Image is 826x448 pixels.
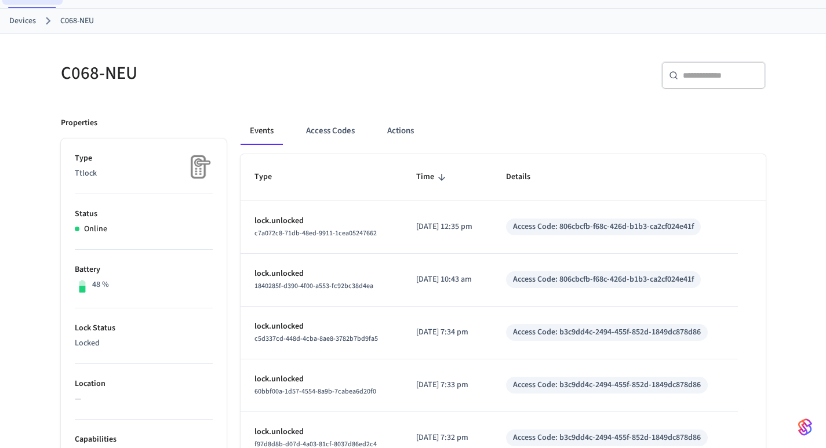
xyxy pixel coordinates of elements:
div: Access Code: b3c9dd4c-2494-455f-852d-1849dc878d86 [513,432,701,444]
div: Access Code: 806cbcfb-f68c-426d-b1b3-ca2cf024e41f [513,274,694,286]
p: Online [84,223,107,235]
h5: C068-NEU [61,61,406,85]
p: Lock Status [75,322,213,334]
p: Capabilities [75,434,213,446]
p: — [75,393,213,405]
div: Access Code: 806cbcfb-f68c-426d-b1b3-ca2cf024e41f [513,221,694,233]
p: lock.unlocked [254,215,388,227]
p: lock.unlocked [254,268,388,280]
a: Devices [9,15,36,27]
div: Access Code: b3c9dd4c-2494-455f-852d-1849dc878d86 [513,379,701,391]
p: lock.unlocked [254,426,388,438]
p: [DATE] 7:34 pm [416,326,478,338]
div: Access Code: b3c9dd4c-2494-455f-852d-1849dc878d86 [513,326,701,338]
div: ant example [241,117,766,145]
p: Battery [75,264,213,276]
p: Ttlock [75,167,213,180]
span: Time [416,168,449,186]
p: [DATE] 12:35 pm [416,221,478,233]
p: Location [75,378,213,390]
button: Actions [378,117,423,145]
span: Type [254,168,287,186]
button: Access Codes [297,117,364,145]
p: Type [75,152,213,165]
button: Events [241,117,283,145]
p: [DATE] 10:43 am [416,274,478,286]
p: Properties [61,117,97,129]
span: Details [506,168,545,186]
a: C068-NEU [60,15,94,27]
p: lock.unlocked [254,373,388,385]
p: 48 % [92,279,109,291]
span: 1840285f-d390-4f00-a553-fc92bc38d4ea [254,281,373,291]
p: Locked [75,337,213,349]
span: 60bbf00a-1d57-4554-8a9b-7cabea6d20f0 [254,387,376,396]
span: c7a072c8-71db-48ed-9911-1cea05247662 [254,228,377,238]
span: c5d337cd-448d-4cba-8ae8-3782b7bd9fa5 [254,334,378,344]
img: SeamLogoGradient.69752ec5.svg [798,418,812,436]
p: Status [75,208,213,220]
p: [DATE] 7:33 pm [416,379,478,391]
p: lock.unlocked [254,320,388,333]
p: [DATE] 7:32 pm [416,432,478,444]
img: Placeholder Lock Image [184,152,213,181]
